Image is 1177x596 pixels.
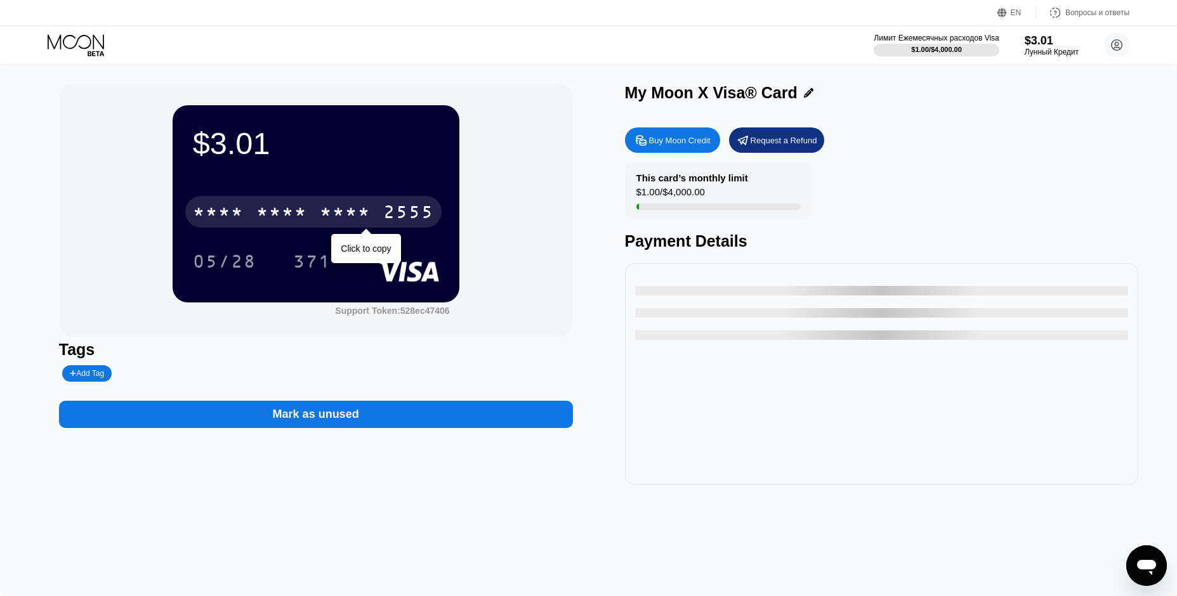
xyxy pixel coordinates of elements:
[284,245,341,277] div: 371
[625,84,798,102] div: My Moon X Visa® Card
[341,243,391,254] div: Click to copy
[59,388,573,428] div: Mark as unused
[62,365,112,382] div: Add Tag
[636,172,748,183] div: This card’s monthly limit
[625,232,1139,250] div: Payment Details
[874,34,999,56] div: Лимит Ежемесячных расходов Visa$1.00/$4,000.00
[1025,34,1079,56] div: $3.01Лунный Кредит
[293,253,331,273] div: 371
[625,127,720,153] div: Buy Moon Credit
[1025,48,1079,56] ya-tr-span: Лунный Кредит
[1065,8,1129,17] ya-tr-span: Вопросы и ответы
[335,306,449,316] div: Support Token:528ec47406
[751,135,817,146] div: Request a Refund
[70,369,104,378] div: Add Tag
[273,407,359,422] div: Mark as unused
[193,253,256,273] div: 05/28
[649,135,711,146] div: Buy Moon Credit
[636,186,705,204] div: $1.00 / $4,000.00
[335,306,449,316] div: Support Token: 528ec47406
[383,204,434,224] div: 2555
[1126,545,1167,586] iframe: Кнопка запуска окна обмена сообщениями
[874,34,999,42] ya-tr-span: Лимит Ежемесячных расходов Visa
[729,127,824,153] div: Request a Refund
[997,6,1036,19] div: EN
[1036,6,1129,19] div: Вопросы и ответы
[1025,34,1079,48] div: $3.01
[193,126,439,161] div: $3.01
[1011,8,1022,17] ya-tr-span: EN
[183,245,266,277] div: 05/28
[59,340,573,359] div: Tags
[911,46,962,53] div: $1.00 / $4,000.00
